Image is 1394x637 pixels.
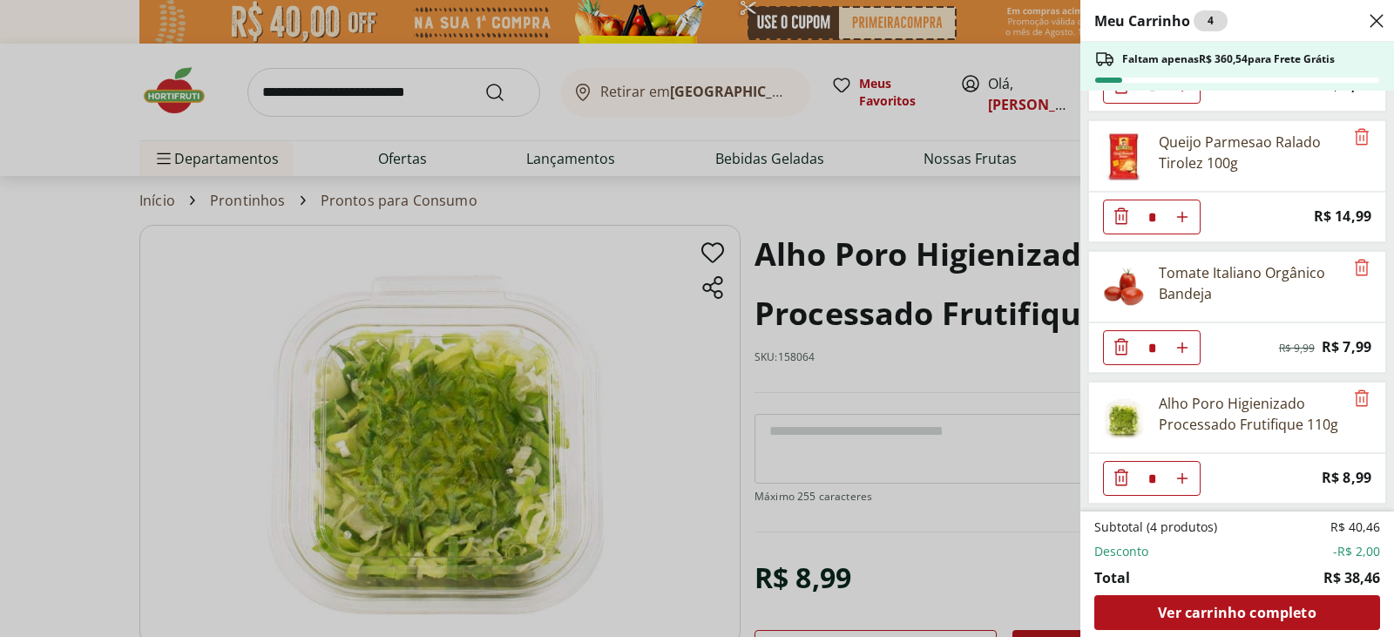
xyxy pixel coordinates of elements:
[1194,10,1228,31] div: 4
[1322,466,1371,490] span: R$ 8,99
[1094,543,1148,560] span: Desconto
[1351,127,1372,148] button: Remove
[1323,567,1380,588] span: R$ 38,46
[1100,393,1148,442] img: Principal
[1351,389,1372,410] button: Remove
[1100,132,1148,180] img: Principal
[1165,200,1200,234] button: Aumentar Quantidade
[1165,461,1200,496] button: Aumentar Quantidade
[1100,262,1148,311] img: Principal
[1139,331,1165,364] input: Quantidade Atual
[1104,461,1139,496] button: Diminuir Quantidade
[1159,393,1343,435] div: Alho Poro Higienizado Processado Frutifique 110g
[1158,606,1316,620] span: Ver carrinho completo
[1333,543,1380,560] span: -R$ 2,00
[1104,200,1139,234] button: Diminuir Quantidade
[1330,518,1380,536] span: R$ 40,46
[1104,330,1139,365] button: Diminuir Quantidade
[1094,595,1380,630] a: Ver carrinho completo
[1314,205,1371,228] span: R$ 14,99
[1122,52,1335,66] span: Faltam apenas R$ 360,54 para Frete Grátis
[1279,342,1315,356] span: R$ 9,99
[1094,518,1217,536] span: Subtotal (4 produtos)
[1139,200,1165,234] input: Quantidade Atual
[1094,10,1228,31] h2: Meu Carrinho
[1159,262,1343,304] div: Tomate Italiano Orgânico Bandeja
[1159,132,1343,173] div: Queijo Parmesao Ralado Tirolez 100g
[1351,258,1372,279] button: Remove
[1139,462,1165,495] input: Quantidade Atual
[1322,335,1371,359] span: R$ 7,99
[1094,567,1130,588] span: Total
[1165,330,1200,365] button: Aumentar Quantidade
